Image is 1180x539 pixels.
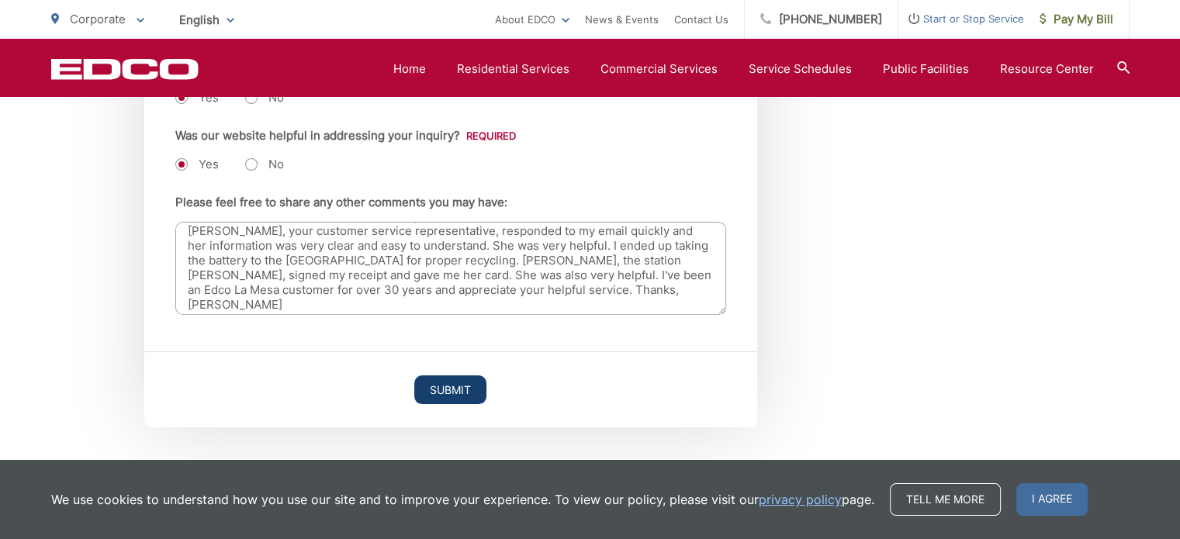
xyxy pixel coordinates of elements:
label: No [245,157,284,172]
label: No [245,90,284,105]
label: Was our website helpful in addressing your inquiry? [175,129,516,143]
a: Residential Services [457,60,569,78]
a: About EDCO [495,10,569,29]
a: EDCD logo. Return to the homepage. [51,58,199,80]
a: privacy policy [759,490,842,509]
label: Yes [175,157,219,172]
a: Home [393,60,426,78]
a: Public Facilities [883,60,969,78]
label: Please feel free to share any other comments you may have: [175,195,507,209]
a: Contact Us [674,10,728,29]
input: Submit [414,375,486,404]
p: We use cookies to understand how you use our site and to improve your experience. To view our pol... [51,490,874,509]
a: Resource Center [1000,60,1094,78]
a: News & Events [585,10,659,29]
label: Yes [175,90,219,105]
span: I agree [1016,483,1088,516]
span: Pay My Bill [1040,10,1113,29]
a: Commercial Services [600,60,718,78]
a: Tell me more [890,483,1001,516]
span: English [168,6,246,33]
span: Corporate [70,12,126,26]
a: Service Schedules [749,60,852,78]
